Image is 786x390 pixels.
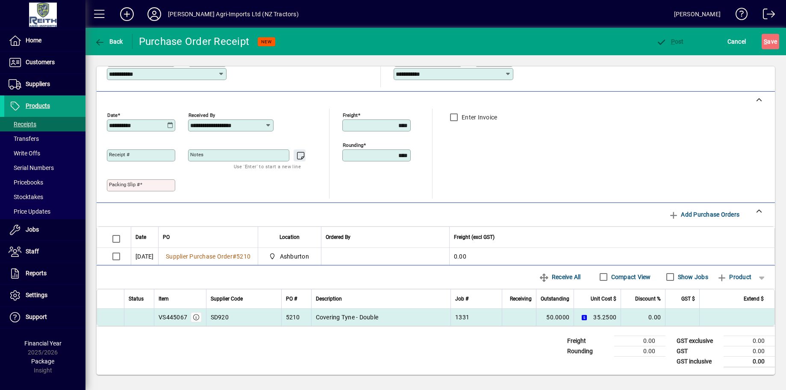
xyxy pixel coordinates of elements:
[744,294,764,304] span: Extend $
[4,307,85,328] a: Support
[449,248,774,265] td: 0.00
[9,121,36,128] span: Receipts
[343,142,363,148] mat-label: Rounding
[510,294,532,304] span: Receiving
[206,309,281,326] td: SD920
[190,152,203,158] mat-label: Notes
[113,6,141,22] button: Add
[672,356,724,367] td: GST inclusive
[280,252,309,261] span: Ashburton
[717,270,751,284] span: Product
[135,232,154,242] div: Date
[233,253,236,260] span: #
[654,34,686,49] button: Post
[26,102,50,109] span: Products
[311,309,451,326] td: Covering Tyne - Double
[4,285,85,306] a: Settings
[539,270,580,284] span: Receive All
[455,313,469,322] span: 1331
[267,251,312,262] span: Ashburton
[131,248,158,265] td: [DATE]
[9,194,43,200] span: Stocktakes
[591,294,616,304] span: Unit Cost $
[681,294,695,304] span: GST $
[536,309,574,326] td: 50.0000
[614,336,665,346] td: 0.00
[4,175,85,190] a: Pricebooks
[727,35,746,48] span: Cancel
[729,2,748,30] a: Knowledge Base
[129,294,144,304] span: Status
[4,219,85,241] a: Jobs
[281,309,311,326] td: 5210
[4,161,85,175] a: Serial Numbers
[724,336,775,346] td: 0.00
[712,269,756,285] button: Product
[9,208,50,215] span: Price Updates
[665,207,743,222] button: Add Purchase Orders
[672,336,724,346] td: GST exclusive
[455,294,468,304] span: Job #
[211,294,243,304] span: Supplier Code
[725,34,748,49] button: Cancel
[671,38,675,45] span: P
[286,294,297,304] span: PO #
[236,253,250,260] span: 5210
[343,112,358,118] mat-label: Freight
[578,311,590,323] button: Change Price Levels
[614,346,665,356] td: 0.00
[672,346,724,356] td: GST
[9,164,54,171] span: Serial Numbers
[4,146,85,161] a: Write Offs
[541,294,569,304] span: Outstanding
[635,294,661,304] span: Discount %
[24,340,62,347] span: Financial Year
[163,252,253,261] a: Supplier Purchase Order#5210
[621,309,665,326] td: 0.00
[460,113,497,122] label: Enter Invoice
[26,270,47,277] span: Reports
[4,204,85,219] a: Price Updates
[261,39,272,45] span: NEW
[26,59,55,65] span: Customers
[26,313,47,320] span: Support
[656,38,684,45] span: ost
[163,232,170,242] span: PO
[4,131,85,146] a: Transfers
[4,190,85,204] a: Stocktakes
[454,232,495,242] span: Freight (excl GST)
[454,232,764,242] div: Freight (excl GST)
[762,34,779,49] button: Save
[159,294,169,304] span: Item
[26,80,50,87] span: Suppliers
[4,52,85,73] a: Customers
[26,37,41,44] span: Home
[26,226,39,233] span: Jobs
[141,6,168,22] button: Profile
[188,112,215,118] mat-label: Received by
[757,2,775,30] a: Logout
[764,35,777,48] span: ave
[668,208,739,221] span: Add Purchase Orders
[536,269,584,285] button: Receive All
[139,35,250,48] div: Purchase Order Receipt
[92,34,125,49] button: Back
[109,182,140,188] mat-label: Packing Slip #
[4,30,85,51] a: Home
[31,358,54,365] span: Package
[26,292,47,298] span: Settings
[4,117,85,131] a: Receipts
[724,346,775,356] td: 0.00
[159,313,187,322] div: VS445067
[94,38,123,45] span: Back
[674,7,721,21] div: [PERSON_NAME]
[764,38,767,45] span: S
[107,112,118,118] mat-label: Date
[163,232,253,242] div: PO
[724,356,775,367] td: 0.00
[85,34,132,49] app-page-header-button: Back
[9,135,39,142] span: Transfers
[135,232,146,242] span: Date
[609,273,651,281] label: Compact View
[168,7,299,21] div: [PERSON_NAME] Agri-Imports Ltd (NZ Tractors)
